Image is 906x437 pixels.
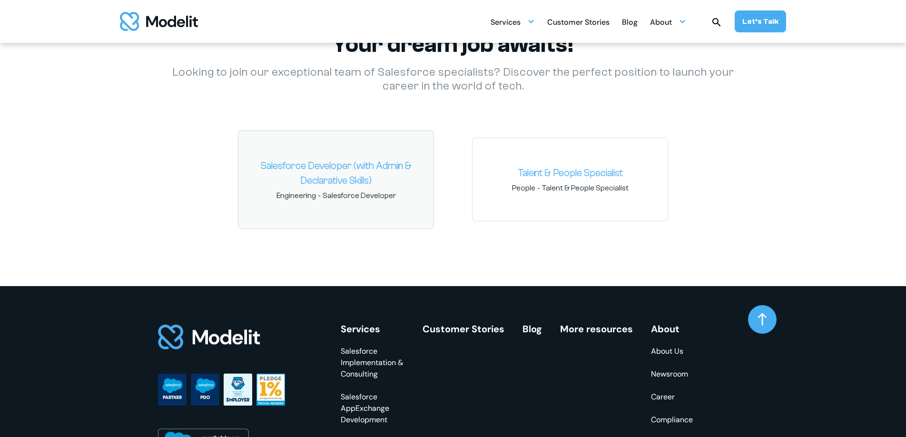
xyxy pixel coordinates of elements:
a: Blog [622,12,638,31]
a: About Us [651,346,693,357]
div: Services [491,12,535,31]
div: Services [491,14,521,32]
a: More resources [560,323,633,335]
img: footer logo [158,324,261,351]
a: Salesforce Implementation & Consulting [341,346,404,380]
span: - [246,190,426,201]
a: Customer Stories [547,12,610,31]
a: Customer Stories [423,323,504,335]
a: Blog [522,323,542,335]
a: Salesforce AppExchange Development [341,391,404,426]
div: About [650,12,686,31]
div: Let’s Talk [742,16,778,27]
a: Compliance [651,414,693,426]
div: Services [341,324,404,334]
span: Salesforce Developer [323,190,396,201]
h2: Your dream job awaits! [158,31,748,58]
img: modelit logo [120,12,198,31]
div: About [650,14,672,32]
div: Customer Stories [547,14,610,32]
span: People [512,183,535,193]
a: Salesforce Developer (with Admin & Declarative Skills) [246,159,426,189]
a: Let’s Talk [735,10,786,32]
p: Looking to join our exceptional team of Salesforce specialists? Discover the perfect position to ... [158,66,748,93]
span: Engineering [276,190,316,201]
div: About [651,324,693,334]
img: arrow up [758,313,767,326]
span: Talent & People Specialist [542,183,629,193]
a: Career [651,391,693,403]
a: home [120,12,198,31]
div: Blog [622,14,638,32]
a: Newsroom [651,368,693,380]
span: - [480,183,660,193]
a: Talent & People Specialist [480,166,660,181]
